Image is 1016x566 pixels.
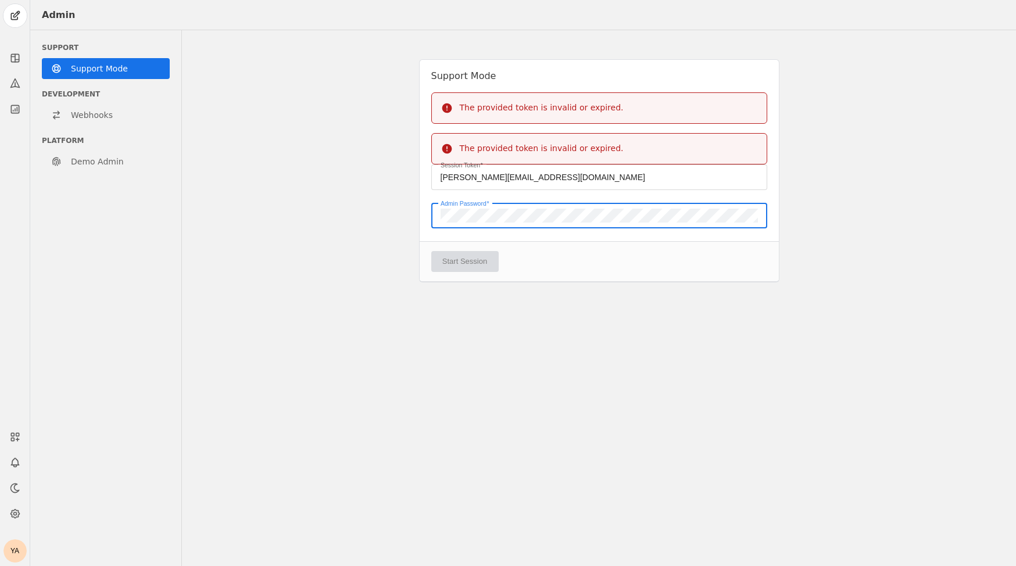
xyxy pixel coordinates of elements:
[71,109,113,121] span: Webhooks
[42,137,84,145] span: Platform
[431,69,767,83] h2: Support Mode
[42,9,75,21] div: Admin
[71,63,128,74] span: Support Mode
[42,90,100,98] span: Development
[71,156,124,167] span: Demo Admin
[441,198,486,209] mat-label: Admin Password
[42,44,78,52] span: Support
[460,142,624,154] div: The provided token is invalid or expired.
[441,160,480,170] mat-label: Session Token
[3,539,27,563] button: YA
[460,102,624,113] div: The provided token is invalid or expired.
